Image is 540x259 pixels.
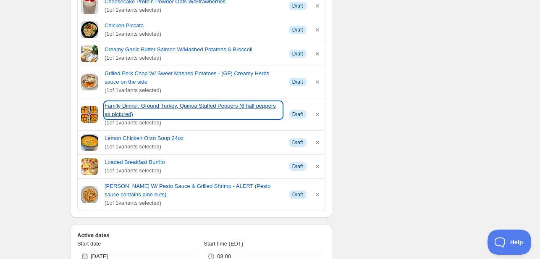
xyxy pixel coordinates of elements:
h2: Active dates [77,231,325,240]
a: Loaded Breakfast Burrito [105,158,282,166]
a: Lemon Chicken Orzo Soup 24oz [105,134,282,143]
span: Draft [292,139,303,146]
span: Draft [292,191,303,198]
img: Breakfast Burrito - Loaded with tater tots, sausage, eggs, veggies and cheese. *Mixed Fruit on th... [81,158,98,175]
span: ( 1 of 1 variants selected) [105,119,282,127]
a: Chicken Piccata [105,21,282,30]
span: Draft [292,79,303,85]
img: Grilled Pork Chop W/ Sweet Mashed Potatoes - Fresh 'N Tasty - Naples Meal prep [81,74,98,90]
span: Start time (EDT) [204,240,243,247]
span: ( 1 of 1 variants selected) [105,143,282,151]
a: Creamy Garlic Butter Salmon W/Mashed Potatoes & Broccoli [105,45,282,54]
img: Healthy Family Dinner. Ground Turkey, Quinoa Stuffed Peppers (6 half peppers as pictured) - Fresh... [81,106,98,123]
a: [PERSON_NAME] W/ Pesto Sauce & Grilled Shrimp - ALERT (Pesto sauce contains pine nuts) [105,182,282,199]
span: Draft [292,50,303,57]
span: Draft [292,111,303,118]
span: ( 1 of 1 variants selected) [105,166,282,175]
span: Start date [77,240,101,247]
span: Draft [292,26,303,33]
a: Grilled Pork Chop W/ Sweet Mashed Potatoes - (GF) Creamy Herbs sauce on the side [105,69,282,86]
span: ( 1 of 1 variants selected) [105,54,282,62]
a: Family Dinner. Ground Turkey, Quinoa Stuffed Peppers (6 half peppers as pictured) [105,102,282,119]
span: ( 1 of 1 variants selected) [105,30,282,38]
img: Chicken Piccata - Fresh 'N Tasty - Naples Meal Prep [81,21,98,38]
span: ( 1 of 1 variants selected) [105,86,282,95]
span: Draft [292,163,303,170]
span: ( 1 of 1 variants selected) [105,6,282,14]
img: Lemon Chicken Orzo Soup 24oz - Fresh 'N Tasty - Naples Meal prep [81,134,98,151]
span: ( 1 of 1 variants selected) [105,199,282,207]
span: Draft [292,3,303,9]
iframe: Toggle Customer Support [488,230,532,255]
img: Creamy Garlic Butter Salmon W/Mashed Potatoes & Broccoli - Fresh 'N Tasty - Naples Meal prep [81,45,98,62]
